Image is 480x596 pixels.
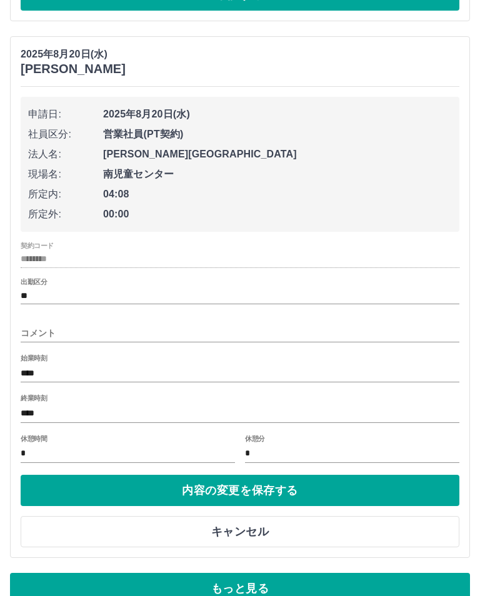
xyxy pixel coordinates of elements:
label: 休憩時間 [21,434,47,443]
span: 申請日: [28,107,103,122]
label: 出勤区分 [21,277,47,287]
label: 休憩分 [245,434,265,443]
button: キャンセル [21,516,459,547]
p: 2025年8月20日(水) [21,47,126,62]
span: 04:08 [103,187,452,202]
label: 終業時刻 [21,394,47,403]
h3: [PERSON_NAME] [21,62,126,76]
span: 法人名: [28,147,103,162]
span: 社員区分: [28,127,103,142]
span: 00:00 [103,207,452,222]
span: 2025年8月20日(水) [103,107,452,122]
label: 始業時刻 [21,354,47,363]
span: [PERSON_NAME][GEOGRAPHIC_DATA] [103,147,452,162]
span: 南児童センター [103,167,452,182]
label: 契約コード [21,241,54,250]
span: 所定外: [28,207,103,222]
span: 所定内: [28,187,103,202]
span: 営業社員(PT契約) [103,127,452,142]
button: 内容の変更を保存する [21,475,459,506]
span: 現場名: [28,167,103,182]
